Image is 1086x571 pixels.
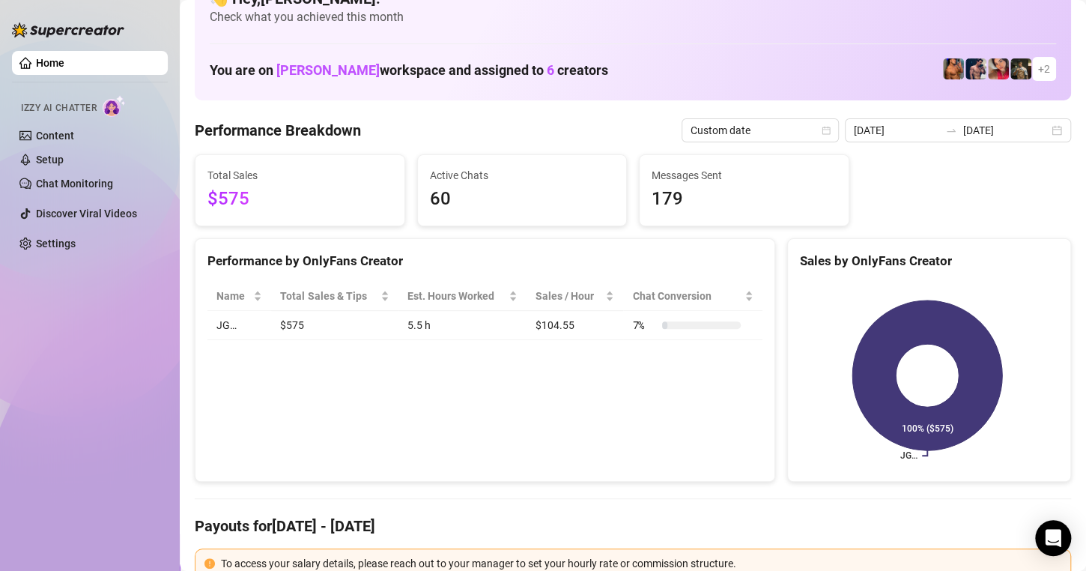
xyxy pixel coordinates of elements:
[204,558,215,569] span: exclamation-circle
[900,450,917,461] text: JG…
[398,311,527,340] td: 5.5 h
[652,185,837,214] span: 179
[945,124,957,136] span: to
[1035,520,1071,556] div: Open Intercom Messenger
[36,154,64,166] a: Setup
[207,167,392,184] span: Total Sales
[12,22,124,37] img: logo-BBDzfeDw.svg
[527,282,623,311] th: Sales / Hour
[36,238,76,250] a: Settings
[1038,61,1050,77] span: + 2
[21,101,97,115] span: Izzy AI Chatter
[271,282,398,311] th: Total Sales & Tips
[691,119,830,142] span: Custom date
[527,311,623,340] td: $104.55
[216,288,250,304] span: Name
[943,58,964,79] img: JG
[536,288,602,304] span: Sales / Hour
[207,282,271,311] th: Name
[36,208,137,220] a: Discover Viral Videos
[195,120,361,141] h4: Performance Breakdown
[632,288,741,304] span: Chat Conversion
[632,317,656,333] span: 7 %
[963,122,1049,139] input: End date
[210,9,1056,25] span: Check what you achieved this month
[207,185,392,214] span: $575
[36,57,64,69] a: Home
[1010,58,1031,79] img: Tony
[623,282,762,311] th: Chat Conversion
[271,311,398,340] td: $575
[210,62,608,79] h1: You are on workspace and assigned to creators
[988,58,1009,79] img: Vanessa
[854,122,939,139] input: Start date
[276,62,380,78] span: [PERSON_NAME]
[207,251,762,271] div: Performance by OnlyFans Creator
[965,58,986,79] img: Axel
[547,62,554,78] span: 6
[652,167,837,184] span: Messages Sent
[822,126,831,135] span: calendar
[407,288,506,304] div: Est. Hours Worked
[945,124,957,136] span: swap-right
[430,167,615,184] span: Active Chats
[36,130,74,142] a: Content
[103,95,126,117] img: AI Chatter
[430,185,615,214] span: 60
[195,516,1071,537] h4: Payouts for [DATE] - [DATE]
[280,288,377,304] span: Total Sales & Tips
[36,178,113,190] a: Chat Monitoring
[207,311,271,340] td: JG…
[800,251,1058,271] div: Sales by OnlyFans Creator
